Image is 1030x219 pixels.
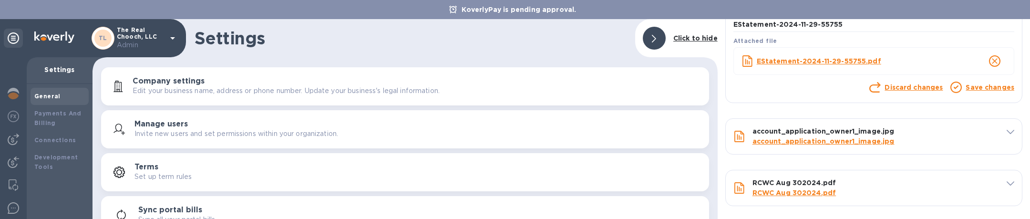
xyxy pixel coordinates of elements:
[101,110,709,148] button: Manage usersInvite new users and set permissions within your organization.
[966,83,1014,91] a: Save changes
[133,86,440,96] p: Edit your business name, address or phone number. Update your business's legal information.
[752,137,895,145] a: account_application_owner1_image.jpg
[134,129,338,139] p: Invite new users and set permissions within your organization.
[733,18,1014,32] input: Enter a title for your document
[138,206,202,215] h3: Sync portal bills
[133,77,205,86] h3: Company settings
[117,40,165,50] p: Admin
[8,111,19,122] img: Foreign exchange
[134,120,188,129] h3: Manage users
[99,34,107,42] b: TL
[752,179,836,187] b: RCWC Aug 302024.pdf
[4,29,23,48] div: Unpin categories
[34,31,74,43] img: Logo
[752,127,895,135] b: account_application_owner1_image.jpg
[117,27,165,50] p: The Real Chooch, LLC
[34,93,61,100] b: General
[34,110,82,126] b: Payments And Billing
[983,50,1006,73] button: close
[733,37,777,44] b: Attached file
[101,67,709,105] button: Company settingsEdit your business name, address or phone number. Update your business's legal in...
[34,136,76,144] b: Connections
[457,5,581,14] p: KoverlyPay is pending approval.
[885,83,943,91] a: Discard changes
[752,189,836,197] a: RCWC Aug 302024.pdf
[195,28,628,48] h1: Settings
[757,57,881,65] b: EStatement-2024-11-29-55755.pdf
[134,163,158,172] h3: Terms
[134,172,192,182] p: Set up term rules
[673,34,718,42] b: Click to hide
[34,65,85,74] p: Settings
[34,154,78,170] b: Development Tools
[101,153,709,191] button: TermsSet up term rules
